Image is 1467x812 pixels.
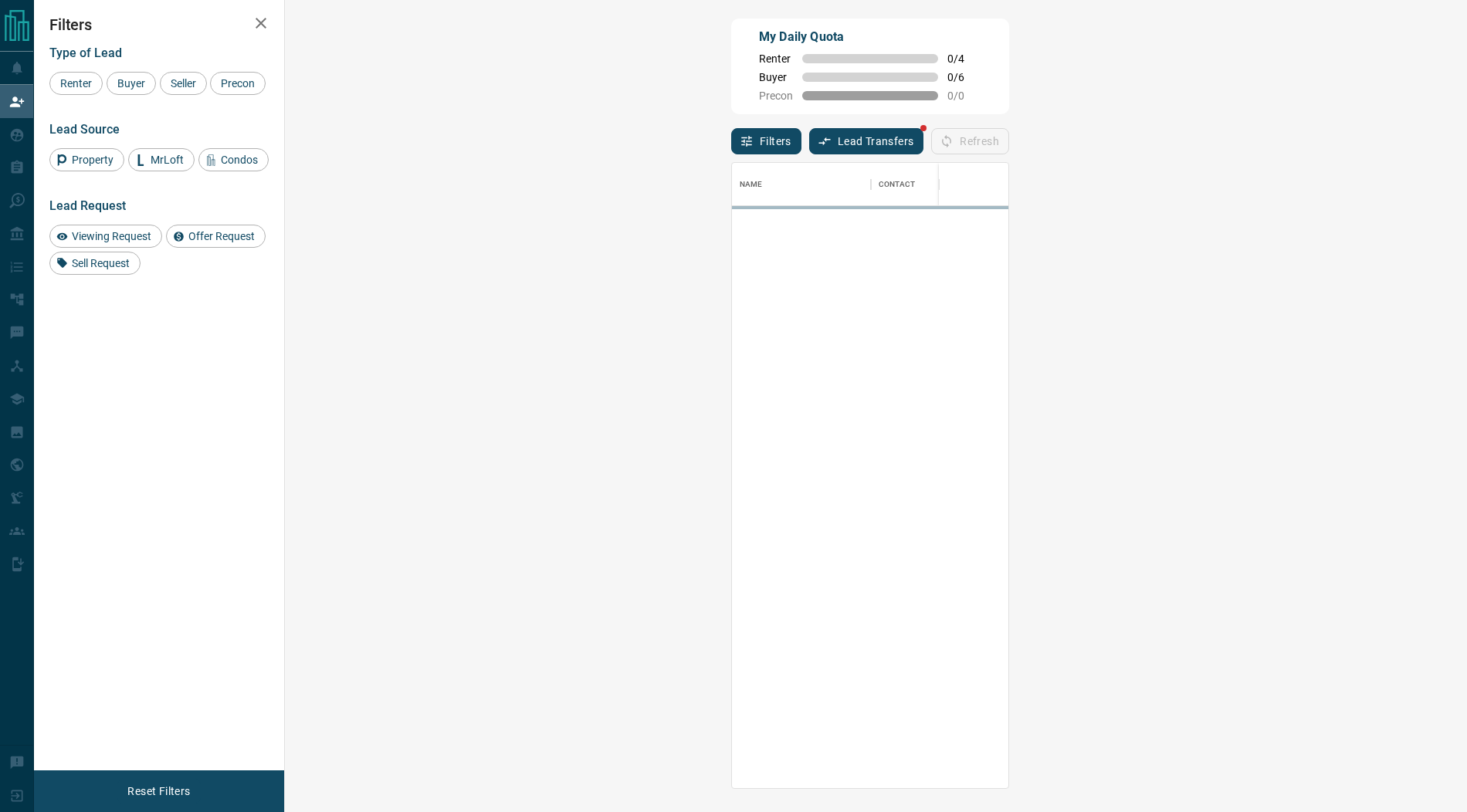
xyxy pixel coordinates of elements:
[732,163,871,206] div: Name
[183,230,260,242] span: Offer Request
[49,72,103,95] div: Renter
[759,90,793,102] span: Precon
[49,46,122,60] span: Type of Lead
[49,122,120,137] span: Lead Source
[128,148,195,171] div: MrLoft
[49,148,124,171] div: Property
[66,230,157,242] span: Viewing Request
[49,225,162,248] div: Viewing Request
[160,72,207,95] div: Seller
[731,128,801,154] button: Filters
[198,148,269,171] div: Condos
[215,77,260,90] span: Precon
[809,128,924,154] button: Lead Transfers
[947,71,981,83] span: 0 / 6
[55,77,97,90] span: Renter
[49,15,269,34] h2: Filters
[759,52,793,65] span: Renter
[107,72,156,95] div: Buyer
[66,257,135,269] span: Sell Request
[210,72,266,95] div: Precon
[740,163,763,206] div: Name
[49,198,126,213] span: Lead Request
[165,77,202,90] span: Seller
[879,163,915,206] div: Contact
[49,252,141,275] div: Sell Request
[947,52,981,65] span: 0 / 4
[215,154,263,166] span: Condos
[117,778,200,804] button: Reset Filters
[759,71,793,83] span: Buyer
[112,77,151,90] span: Buyer
[871,163,994,206] div: Contact
[166,225,266,248] div: Offer Request
[66,154,119,166] span: Property
[947,90,981,102] span: 0 / 0
[759,28,981,46] p: My Daily Quota
[145,154,189,166] span: MrLoft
